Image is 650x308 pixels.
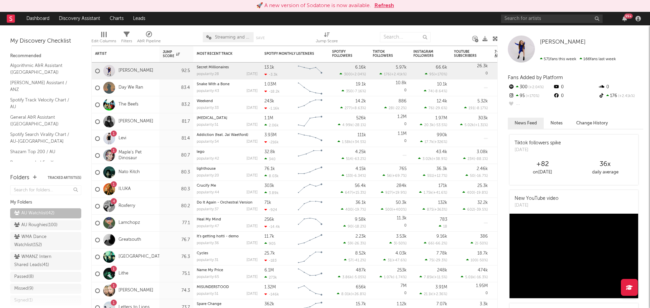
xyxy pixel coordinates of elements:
[10,295,81,306] a: Signed(1)
[598,83,643,92] div: 0
[264,133,277,137] div: 3.93M
[197,82,258,86] div: Snake With a Bone
[374,2,394,10] button: Refresh
[264,157,276,161] div: 340
[22,12,54,25] a: Dashboard
[569,118,615,129] button: Change History
[477,150,488,154] div: 3.08k
[118,136,126,141] a: Levi
[246,174,258,177] div: [DATE]
[508,92,553,100] div: 95
[10,185,81,195] input: Search for folders...
[437,82,447,87] div: 10.1k
[427,208,433,212] span: 875
[525,94,539,98] span: +170 %
[353,191,365,195] span: +15.3 %
[418,157,447,161] div: ( )
[357,133,366,137] div: 111k
[437,99,447,103] div: 12.4k
[353,123,365,127] span: -28.1 %
[197,184,258,188] div: Crucify Me
[396,81,407,85] div: 10.8k
[197,218,221,221] a: Heal My Mind
[197,140,219,144] div: popularity: 54
[197,116,258,120] div: Muse
[14,221,58,229] div: AU Roughies ( 100 )
[355,150,366,154] div: 4.25k
[163,50,180,58] div: Jump Score
[10,52,81,60] div: Recommended
[163,185,190,193] div: 80.3
[501,15,603,23] input: Search for artists
[197,201,258,205] div: Do It Again - Orchestral Version
[264,82,276,87] div: 1.03M
[163,101,190,109] div: 83.2
[396,65,407,70] div: 5.97k
[346,157,352,161] span: 514
[264,72,278,77] div: -3.3k
[420,140,447,144] div: ( )
[396,200,407,205] div: 50.3k
[422,157,432,161] span: 3.02k
[118,186,131,192] a: ILUKA
[246,89,258,93] div: [DATE]
[475,123,487,127] span: +1.31 %
[197,201,253,205] a: Do It Again - Orchestral Version
[14,209,55,217] div: AU Watchlist ( 42 )
[381,207,407,212] div: ( )
[353,174,365,178] span: -6.34 %
[14,297,33,305] div: Signed ( 1 )
[424,89,447,93] div: ( )
[118,68,153,74] a: [PERSON_NAME]
[515,202,559,209] div: [DATE]
[624,14,633,19] div: 99 +
[264,208,277,212] div: -924
[197,252,208,255] a: Cycles
[197,72,219,76] div: popularity: 28
[197,235,239,238] a: It's getting hotti - demo
[10,96,74,110] a: Spotify Track Velocity Chart / AU
[622,16,627,21] button: 99+
[462,190,488,195] div: ( )
[295,130,325,147] svg: Chart title
[14,273,34,281] div: Passed ( 8 )
[424,123,434,127] span: 20.3k
[391,73,406,76] span: +2.41k %
[137,37,161,45] div: A&R Pipeline
[295,198,325,215] svg: Chart title
[384,73,390,76] span: 176
[508,83,553,92] div: 300
[197,285,229,289] a: MISUNDERSTOOD
[197,150,258,154] div: lego
[540,39,586,45] span: [PERSON_NAME]
[197,66,258,69] div: Secret Millionaires
[10,272,81,282] a: Passed(8)
[392,174,406,178] span: +69.7 %
[316,29,338,48] div: Jump Score
[475,208,487,212] span: -39.5 %
[197,123,218,127] div: popularity: 51
[384,106,407,110] div: ( )
[256,2,371,10] div: 🚀 A new version of Sodatone is now available.
[264,89,280,94] div: -18.2k
[454,50,478,58] div: YouTube Subscribers
[316,37,338,45] div: Jump Score
[118,102,138,108] a: The Beefs
[344,73,351,76] span: 300
[10,174,29,182] div: Folders
[352,106,365,110] span: +8.63 %
[332,50,356,58] div: Spotify Followers
[197,157,219,161] div: popularity: 42
[477,200,488,205] div: 32.2k
[197,99,258,103] div: Weekend
[345,208,352,212] span: 400
[511,160,574,168] div: +82
[373,113,407,130] div: 0
[163,202,190,210] div: 80.2
[10,232,81,250] a: WMA Dance Watchlist(152)
[256,36,265,40] button: Save
[396,184,407,188] div: 284k
[437,133,447,137] div: 990k
[435,73,446,76] span: +170 %
[10,37,81,45] div: My Discovery Checklist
